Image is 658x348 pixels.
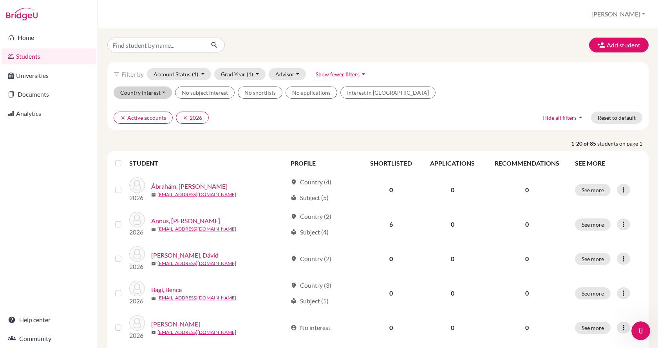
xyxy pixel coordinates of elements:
[291,229,297,235] span: local_library
[2,49,96,64] a: Students
[176,112,209,124] button: clear2026
[157,294,236,301] a: [EMAIL_ADDRESS][DOMAIN_NAME]
[291,282,297,288] span: location_on
[291,213,297,220] span: location_on
[291,281,331,290] div: Country (3)
[489,254,566,263] p: 0
[291,296,329,306] div: Subject (5)
[421,154,484,173] th: APPLICATIONS
[309,68,374,80] button: Show fewer filtersarrow_drop_down
[129,331,145,340] p: 2026
[361,276,421,310] td: 0
[489,323,566,332] p: 0
[316,71,360,78] span: Show fewer filters
[591,112,642,124] button: Reset to default
[421,242,484,276] td: 0
[269,68,306,80] button: Advisor
[151,227,156,232] span: mail
[291,254,331,263] div: Country (2)
[489,220,566,229] p: 0
[575,287,611,299] button: See more
[151,251,219,260] a: [PERSON_NAME], Dávid
[291,256,297,262] span: location_on
[129,154,286,173] th: STUDENT
[360,70,367,78] i: arrow_drop_down
[129,296,145,306] p: 2026
[157,191,236,198] a: [EMAIL_ADDRESS][DOMAIN_NAME]
[151,319,200,329] a: [PERSON_NAME]
[2,312,96,328] a: Help center
[631,321,650,340] iframe: Intercom live chat
[291,195,297,201] span: local_library
[421,276,484,310] td: 0
[192,71,198,78] span: (1)
[151,182,228,191] a: Ábrahám, [PERSON_NAME]
[588,7,649,22] button: [PERSON_NAME]
[575,218,611,231] button: See more
[577,114,584,121] i: arrow_drop_up
[129,262,145,271] p: 2026
[175,87,235,99] button: No subject interest
[129,212,145,227] img: Annus, Dorottya
[147,68,211,80] button: Account Status(1)
[2,68,96,83] a: Universities
[107,38,204,52] input: Find student by name...
[575,322,611,334] button: See more
[157,225,236,233] a: [EMAIL_ADDRESS][DOMAIN_NAME]
[571,139,597,148] strong: 1-20 of 85
[589,38,649,52] button: Add student
[114,71,120,77] i: filter_list
[575,253,611,265] button: See more
[291,323,331,332] div: No interest
[489,185,566,195] p: 0
[247,71,253,78] span: (1)
[129,177,145,193] img: Ábrahám, Emma
[361,242,421,276] td: 0
[484,154,570,173] th: RECOMMENDATIONS
[121,70,144,78] span: Filter by
[361,154,421,173] th: SHORTLISTED
[340,87,436,99] button: Interest in [GEOGRAPHIC_DATA]
[286,154,361,173] th: PROFILE
[151,285,182,294] a: Bagi, Bence
[129,227,145,237] p: 2026
[542,114,577,121] span: Hide all filters
[238,87,282,99] button: No shortlists
[129,193,145,202] p: 2026
[2,106,96,121] a: Analytics
[2,87,96,102] a: Documents
[361,173,421,207] td: 0
[421,173,484,207] td: 0
[157,260,236,267] a: [EMAIL_ADDRESS][DOMAIN_NAME]
[2,331,96,346] a: Community
[597,139,649,148] span: students on page 1
[421,310,484,345] td: 0
[286,87,337,99] button: No applications
[575,184,611,196] button: See more
[129,315,145,331] img: Bálint, Aliz
[151,193,156,197] span: mail
[151,330,156,335] span: mail
[114,112,173,124] button: clearActive accounts
[183,115,188,121] i: clear
[291,177,331,187] div: Country (4)
[421,207,484,242] td: 0
[291,193,329,202] div: Subject (5)
[291,298,297,304] span: local_library
[291,227,329,237] div: Subject (4)
[570,154,645,173] th: SEE MORE
[114,87,172,99] button: Country Interest
[157,329,236,336] a: [EMAIL_ADDRESS][DOMAIN_NAME]
[489,288,566,298] p: 0
[536,112,591,124] button: Hide all filtersarrow_drop_up
[129,281,145,296] img: Bagi, Bence
[2,30,96,45] a: Home
[291,212,331,221] div: Country (2)
[361,207,421,242] td: 6
[120,115,126,121] i: clear
[291,179,297,185] span: location_on
[151,261,156,266] span: mail
[291,325,297,331] span: account_circle
[151,216,220,225] a: Annus, [PERSON_NAME]
[6,8,38,20] img: Bridge-U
